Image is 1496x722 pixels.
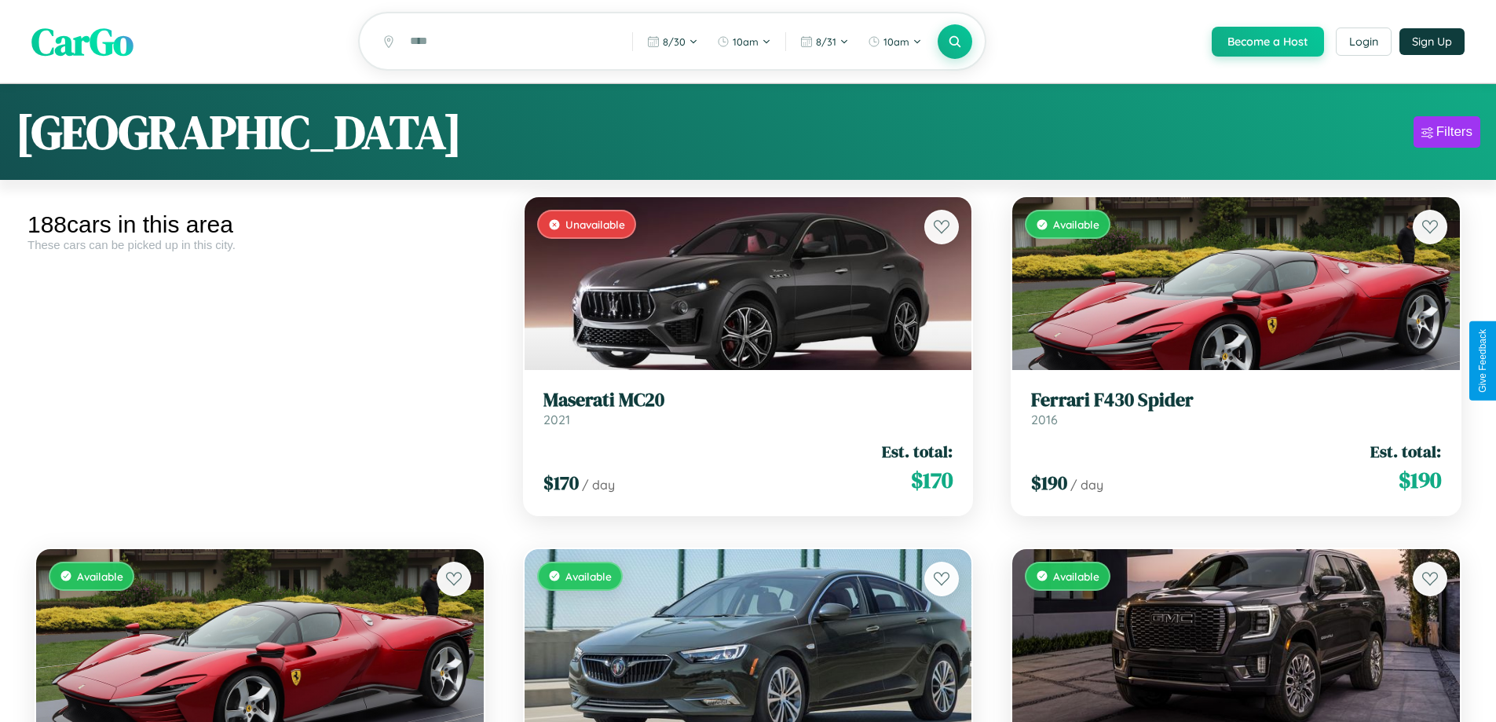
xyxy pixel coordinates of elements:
div: These cars can be picked up in this city. [27,238,492,251]
span: / day [582,477,615,493]
button: Sign Up [1399,28,1465,55]
span: CarGo [31,16,134,68]
button: Become a Host [1212,27,1324,57]
h3: Ferrari F430 Spider [1031,389,1441,412]
div: Give Feedback [1477,329,1488,393]
div: 188 cars in this area [27,211,492,238]
span: 10am [883,35,909,48]
span: $ 170 [543,470,579,496]
span: Available [1053,570,1099,583]
button: 10am [709,29,779,54]
span: Available [1053,218,1099,231]
div: Filters [1436,124,1472,140]
span: Available [565,570,612,583]
span: $ 190 [1399,464,1441,496]
span: Est. total: [1370,440,1441,463]
a: Ferrari F430 Spider2016 [1031,389,1441,427]
span: 8 / 31 [816,35,836,48]
span: Est. total: [882,440,953,463]
span: Unavailable [565,218,625,231]
span: Available [77,570,123,583]
h3: Maserati MC20 [543,389,953,412]
span: $ 170 [911,464,953,496]
span: / day [1070,477,1103,493]
span: $ 190 [1031,470,1067,496]
h1: [GEOGRAPHIC_DATA] [16,100,462,164]
button: 8/31 [792,29,857,54]
span: 2016 [1031,412,1058,427]
button: Login [1336,27,1392,56]
button: Filters [1414,116,1480,148]
button: 10am [860,29,930,54]
a: Maserati MC202021 [543,389,953,427]
button: 8/30 [639,29,706,54]
span: 8 / 30 [663,35,686,48]
span: 10am [733,35,759,48]
span: 2021 [543,412,570,427]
